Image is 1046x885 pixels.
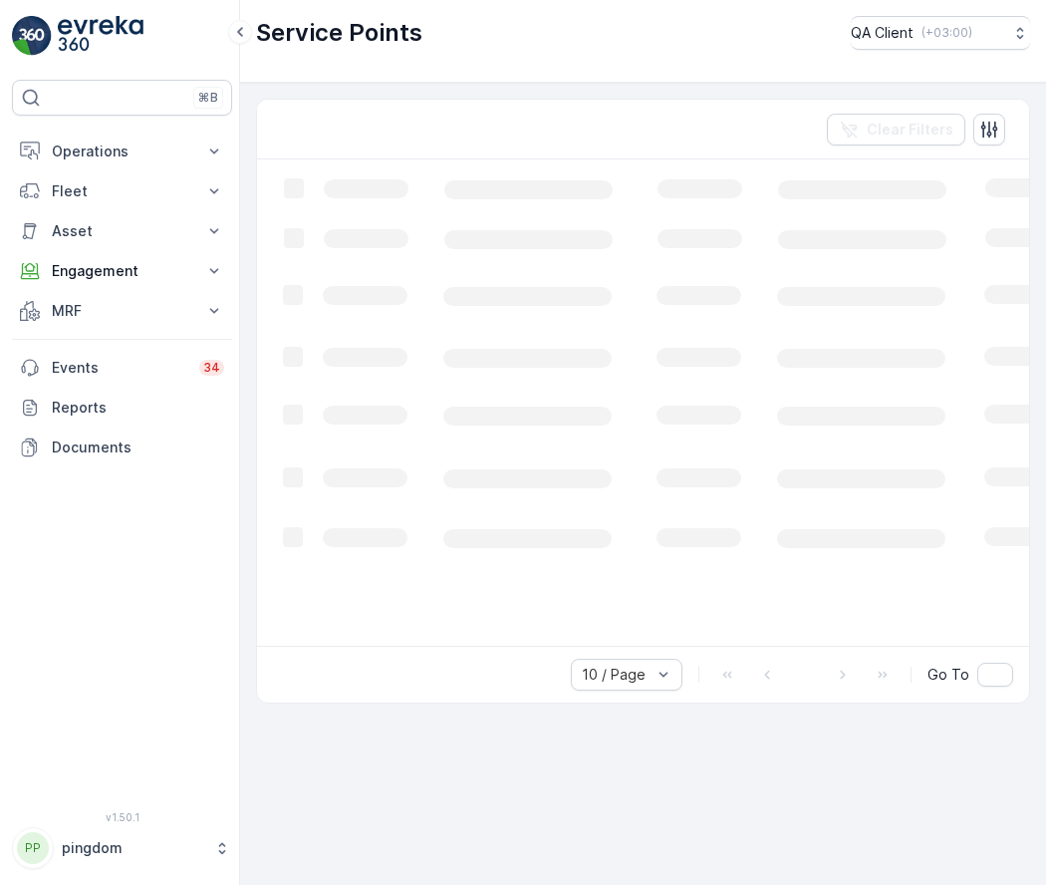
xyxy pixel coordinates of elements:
p: ( +03:00 ) [921,25,972,41]
a: Events34 [12,348,232,388]
button: Engagement [12,251,232,291]
p: Documents [52,438,224,457]
p: 34 [203,360,220,376]
p: Service Points [256,17,422,49]
p: QA Client [851,23,914,43]
a: Documents [12,428,232,467]
button: Operations [12,132,232,171]
button: QA Client(+03:00) [851,16,1030,50]
img: logo [12,16,52,56]
div: PP [17,832,49,864]
button: PPpingdom [12,827,232,869]
button: Fleet [12,171,232,211]
p: pingdom [62,838,204,858]
a: Reports [12,388,232,428]
span: v 1.50.1 [12,811,232,823]
img: logo_light-DOdMpM7g.png [58,16,143,56]
p: Engagement [52,261,192,281]
p: ⌘B [198,90,218,106]
p: MRF [52,301,192,321]
p: Operations [52,142,192,161]
button: MRF [12,291,232,331]
button: Asset [12,211,232,251]
p: Fleet [52,181,192,201]
button: Clear Filters [827,114,965,146]
span: Go To [927,665,969,685]
p: Events [52,358,187,378]
p: Reports [52,398,224,418]
p: Clear Filters [867,120,953,140]
p: Asset [52,221,192,241]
